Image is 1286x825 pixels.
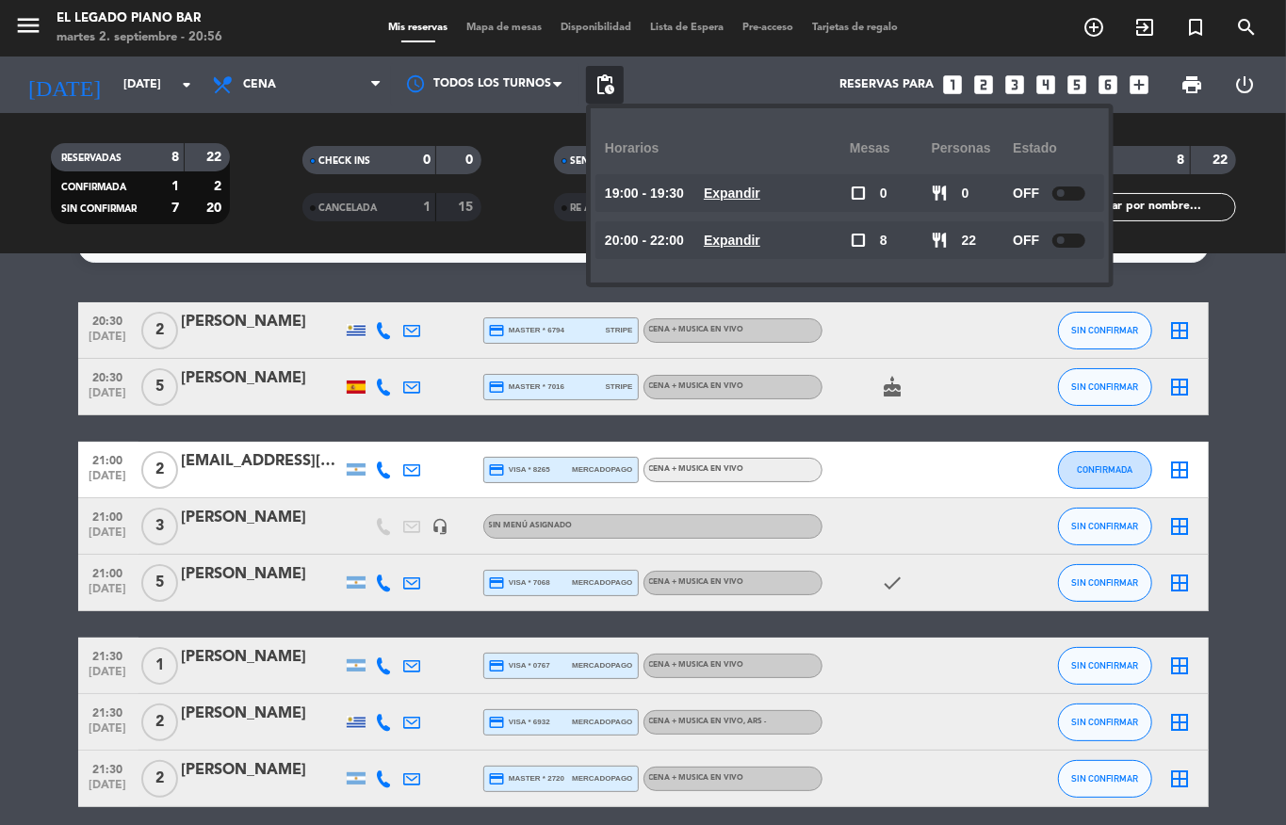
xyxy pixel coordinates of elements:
[379,23,457,33] span: Mis reservas
[182,506,342,530] div: [PERSON_NAME]
[182,645,342,670] div: [PERSON_NAME]
[141,760,178,798] span: 2
[85,470,132,492] span: [DATE]
[850,232,867,249] span: check_box_outline_blank
[1235,16,1258,39] i: search
[57,9,222,28] div: El Legado Piano Bar
[62,183,127,192] span: CONFIRMADA
[141,647,178,685] span: 1
[972,73,997,97] i: looks_two
[465,154,477,167] strong: 0
[1180,73,1203,96] span: print
[1169,376,1192,398] i: border_all
[649,774,744,782] span: CENA + MUSICA EN VIVO
[85,779,132,801] span: [DATE]
[85,448,132,470] span: 21:00
[1071,521,1138,531] span: SIN CONFIRMAR
[605,122,850,174] div: Horarios
[1097,73,1121,97] i: looks_6
[1133,16,1156,39] i: exit_to_app
[1089,197,1235,218] input: Filtrar por nombre...
[571,156,621,166] span: SENTADAS
[182,758,342,783] div: [PERSON_NAME]
[85,331,132,352] span: [DATE]
[1169,459,1192,481] i: border_all
[182,449,342,474] div: [EMAIL_ADDRESS][DOMAIN_NAME]
[850,122,932,174] div: Mesas
[182,702,342,726] div: [PERSON_NAME]
[572,716,632,728] span: mercadopago
[85,387,132,409] span: [DATE]
[572,772,632,785] span: mercadopago
[243,78,276,91] span: Cena
[489,714,506,731] i: credit_card
[85,583,132,605] span: [DATE]
[1169,711,1192,734] i: border_all
[1013,122,1095,174] div: Estado
[14,11,42,46] button: menu
[1169,768,1192,790] i: border_all
[962,183,969,204] span: 0
[1058,451,1152,489] button: CONFIRMADA
[62,154,122,163] span: RESERVADAS
[649,718,767,725] span: CENA + MUSICA EN VIVO
[85,644,132,666] span: 21:30
[932,122,1014,174] div: personas
[182,310,342,334] div: [PERSON_NAME]
[85,757,132,779] span: 21:30
[1169,655,1192,677] i: border_all
[423,201,431,214] strong: 1
[1058,704,1152,741] button: SIN CONFIRMAR
[1083,16,1105,39] i: add_circle_outline
[1213,154,1231,167] strong: 22
[489,461,550,478] span: visa * 8265
[141,508,178,545] span: 3
[141,451,178,489] span: 2
[1071,773,1138,784] span: SIN CONFIRMAR
[85,365,132,387] span: 20:30
[605,183,684,204] span: 19:00 - 19:30
[1077,464,1132,475] span: CONFIRMADA
[489,379,506,396] i: credit_card
[1013,183,1039,204] span: OFF
[1128,73,1152,97] i: add_box
[1071,660,1138,671] span: SIN CONFIRMAR
[1013,230,1039,251] span: OFF
[489,574,550,591] span: visa * 7068
[803,23,907,33] span: Tarjetas de regalo
[489,770,506,787] i: credit_card
[932,232,949,249] span: restaurant
[1034,73,1059,97] i: looks_4
[85,526,132,548] span: [DATE]
[605,230,684,251] span: 20:00 - 22:00
[423,154,431,167] strong: 0
[182,366,342,391] div: [PERSON_NAME]
[733,23,803,33] span: Pre-acceso
[572,463,632,476] span: mercadopago
[649,661,744,669] span: CENA + MUSICA EN VIVO
[182,562,342,587] div: [PERSON_NAME]
[489,522,573,529] span: Sin menú asignado
[1218,57,1272,113] div: LOG OUT
[571,203,641,213] span: RE AGENDADA
[489,574,506,591] i: credit_card
[85,666,132,687] span: [DATE]
[1169,515,1192,538] i: border_all
[1184,16,1207,39] i: turned_in_not
[1178,154,1185,167] strong: 8
[941,73,966,97] i: looks_one
[206,151,225,164] strong: 22
[141,368,178,406] span: 5
[1169,572,1192,594] i: border_all
[649,326,744,333] span: CENA + MUSICA EN VIVO
[704,186,760,201] u: Expandir
[489,657,506,674] i: credit_card
[649,382,744,390] span: CENA + MUSICA EN VIVO
[962,230,977,251] span: 22
[880,230,887,251] span: 8
[1071,577,1138,588] span: SIN CONFIRMAR
[1071,325,1138,335] span: SIN CONFIRMAR
[141,704,178,741] span: 2
[141,564,178,602] span: 5
[85,505,132,526] span: 21:00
